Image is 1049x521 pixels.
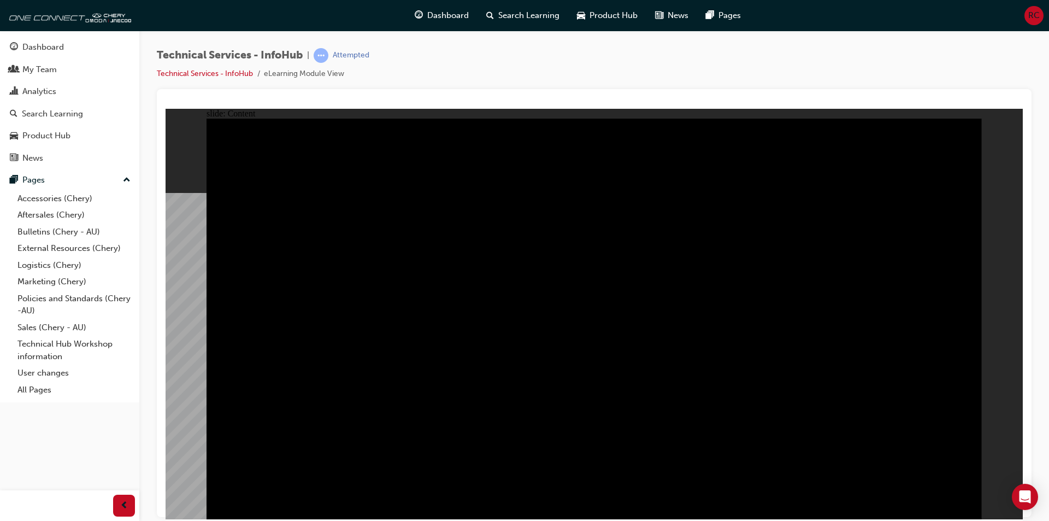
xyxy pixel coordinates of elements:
[120,499,128,513] span: prev-icon
[157,69,253,78] a: Technical Services - InfoHub
[22,41,64,54] div: Dashboard
[314,48,328,63] span: learningRecordVerb_ATTEMPT-icon
[4,148,135,168] a: News
[10,131,18,141] span: car-icon
[4,170,135,190] button: Pages
[10,65,18,75] span: people-icon
[22,130,70,142] div: Product Hub
[123,173,131,188] span: up-icon
[4,104,135,124] a: Search Learning
[13,273,135,290] a: Marketing (Chery)
[478,4,568,27] a: search-iconSearch Learning
[10,175,18,185] span: pages-icon
[10,154,18,163] span: news-icon
[22,174,45,186] div: Pages
[13,190,135,207] a: Accessories (Chery)
[646,4,697,27] a: news-iconNews
[13,336,135,365] a: Technical Hub Workshop information
[498,9,559,22] span: Search Learning
[1028,9,1040,22] span: RC
[13,290,135,319] a: Policies and Standards (Chery -AU)
[13,319,135,336] a: Sales (Chery - AU)
[10,43,18,52] span: guage-icon
[4,35,135,170] button: DashboardMy TeamAnalyticsSearch LearningProduct HubNews
[22,152,43,165] div: News
[13,224,135,241] a: Bulletins (Chery - AU)
[13,207,135,224] a: Aftersales (Chery)
[5,4,131,26] img: oneconnect
[307,49,309,62] span: |
[22,63,57,76] div: My Team
[13,365,135,382] a: User changes
[427,9,469,22] span: Dashboard
[486,9,494,22] span: search-icon
[13,240,135,257] a: External Resources (Chery)
[13,257,135,274] a: Logistics (Chery)
[1012,484,1038,510] div: Open Intercom Messenger
[10,87,18,97] span: chart-icon
[718,9,741,22] span: Pages
[406,4,478,27] a: guage-iconDashboard
[697,4,750,27] a: pages-iconPages
[4,60,135,80] a: My Team
[22,85,56,98] div: Analytics
[157,49,303,62] span: Technical Services - InfoHub
[655,9,663,22] span: news-icon
[4,81,135,102] a: Analytics
[590,9,638,22] span: Product Hub
[415,9,423,22] span: guage-icon
[4,126,135,146] a: Product Hub
[22,108,83,120] div: Search Learning
[1024,6,1044,25] button: RC
[706,9,714,22] span: pages-icon
[577,9,585,22] span: car-icon
[568,4,646,27] a: car-iconProduct Hub
[4,37,135,57] a: Dashboard
[264,68,344,80] li: eLearning Module View
[10,109,17,119] span: search-icon
[668,9,688,22] span: News
[333,50,369,61] div: Attempted
[13,382,135,399] a: All Pages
